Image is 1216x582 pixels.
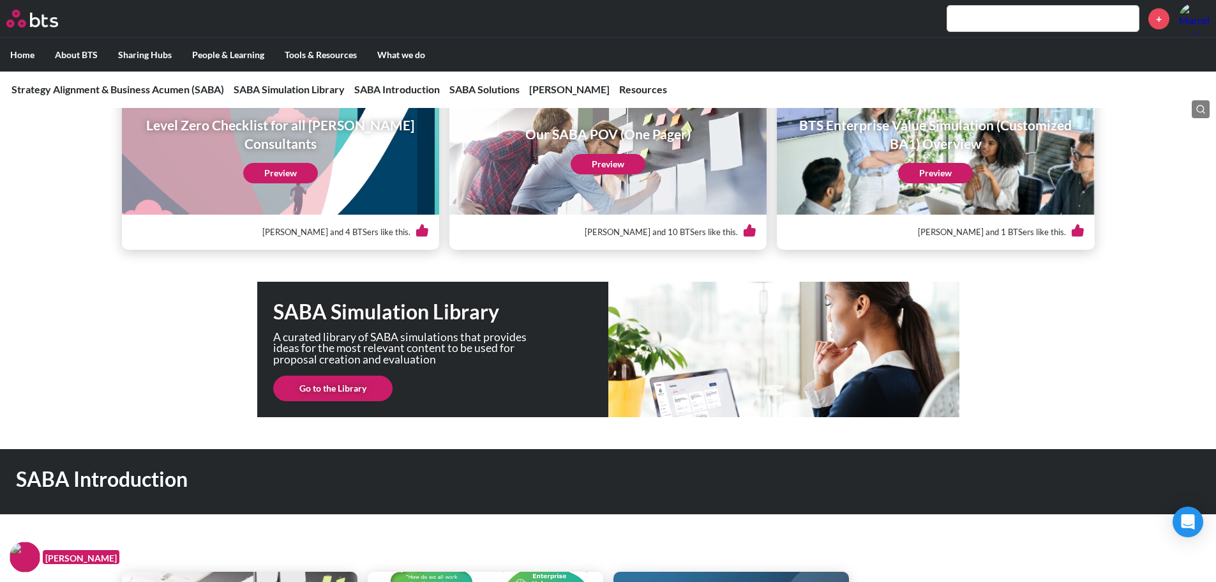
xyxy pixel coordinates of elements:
[460,215,756,250] div: [PERSON_NAME] and 10 BTSers like this.
[43,550,119,565] figcaption: [PERSON_NAME]
[571,154,645,174] a: Preview
[529,83,610,95] a: [PERSON_NAME]
[786,116,1085,153] h1: BTS Enterprise Value Simulation (Customized BA1) Overview
[354,83,440,95] a: SABA Introduction
[6,10,58,27] img: BTS Logo
[45,38,108,72] label: About BTS
[234,83,345,95] a: SABA Simulation Library
[273,332,541,365] p: A curated library of SABA simulations that provides ideas for the most relevant content to be use...
[131,116,430,153] h1: Level Zero Checklist for all [PERSON_NAME] Consultants
[619,83,667,95] a: Resources
[108,38,182,72] label: Sharing Hubs
[10,542,40,572] img: F
[16,465,844,494] h1: SABA Introduction
[243,163,318,183] a: Preview
[132,215,429,250] div: [PERSON_NAME] and 4 BTSers like this.
[6,10,82,27] a: Go home
[367,38,435,72] label: What we do
[787,215,1084,250] div: [PERSON_NAME] and 1 BTSers like this.
[525,125,691,143] h1: Our SABA POV (One Pager)
[1148,8,1169,29] a: +
[1179,3,1210,34] img: Marcel Sandalov
[273,298,608,326] h1: SABA Simulation Library
[274,38,367,72] label: Tools & Resources
[273,376,393,401] a: Go to the Library
[1179,3,1210,34] a: Profile
[182,38,274,72] label: People & Learning
[449,83,520,95] a: SABA Solutions
[1173,507,1203,537] div: Open Intercom Messenger
[898,163,973,183] a: Preview
[11,83,224,95] a: Strategy Alignment & Business Acumen (SABA)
